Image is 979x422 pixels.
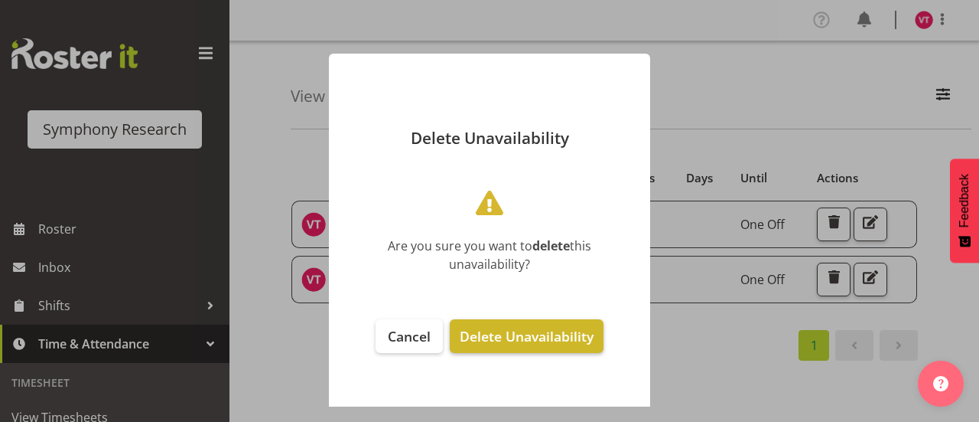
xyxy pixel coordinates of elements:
[958,174,971,227] span: Feedback
[950,159,979,263] button: Feedback - Show survey
[388,327,431,345] span: Cancel
[376,319,443,353] button: Cancel
[460,327,594,345] span: Delete Unavailability
[344,130,635,146] p: Delete Unavailability
[532,237,570,254] b: delete
[352,237,627,273] div: Are you sure you want to this unavailability?
[450,319,603,353] button: Delete Unavailability
[933,376,948,391] img: help-xxl-2.png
